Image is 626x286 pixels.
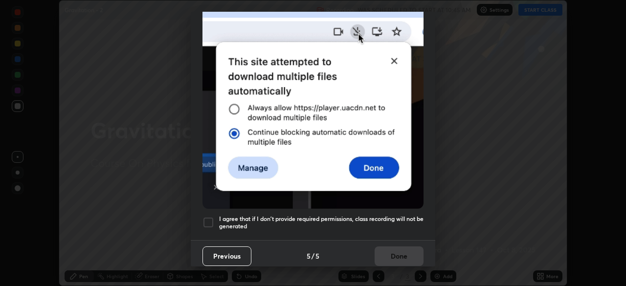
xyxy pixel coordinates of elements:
[219,215,424,230] h5: I agree that if I don't provide required permissions, class recording will not be generated
[307,251,311,261] h4: 5
[202,246,251,266] button: Previous
[312,251,314,261] h4: /
[315,251,319,261] h4: 5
